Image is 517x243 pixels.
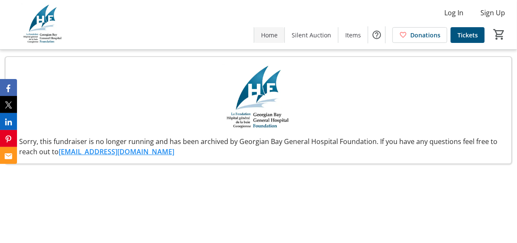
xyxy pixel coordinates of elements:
[261,31,278,40] span: Home
[338,27,368,43] a: Items
[285,27,338,43] a: Silent Auction
[59,147,174,156] a: [EMAIL_ADDRESS][DOMAIN_NAME]
[410,31,440,40] span: Donations
[392,27,447,43] a: Donations
[444,8,463,18] span: Log In
[197,64,320,133] img: Georgian Bay General Hospital Foundation logo
[451,27,485,43] a: Tickets
[480,8,505,18] span: Sign Up
[474,6,512,20] button: Sign Up
[437,6,470,20] button: Log In
[457,31,478,40] span: Tickets
[254,27,284,43] a: Home
[292,31,331,40] span: Silent Auction
[368,26,385,43] button: Help
[12,136,505,157] div: Sorry, this fundraiser is no longer running and has been archived by Georgian Bay General Hospita...
[491,27,507,42] button: Cart
[5,3,81,46] img: Georgian Bay General Hospital Foundation's Logo
[345,31,361,40] span: Items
